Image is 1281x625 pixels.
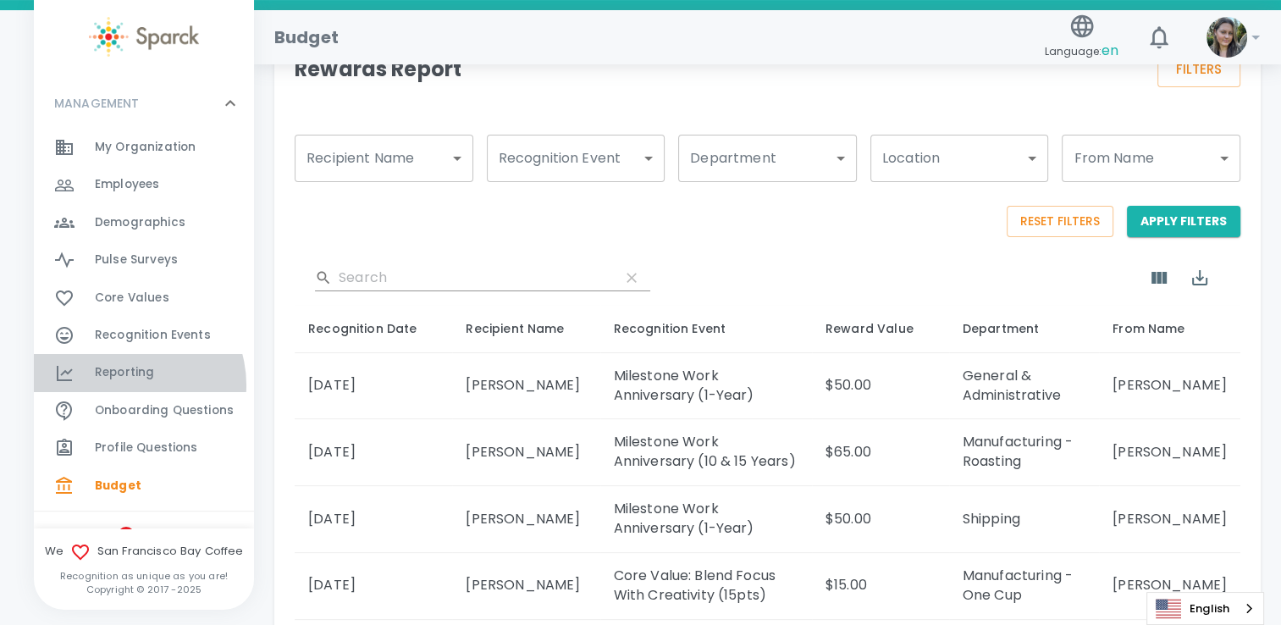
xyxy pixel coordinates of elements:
td: [DATE] [295,486,452,553]
a: Onboarding Questions [34,392,254,429]
td: Shipping [949,486,1099,553]
button: Language:en [1038,8,1125,68]
td: [PERSON_NAME] [452,486,599,553]
td: [PERSON_NAME] [1099,552,1240,619]
span: Budget [95,478,141,495]
span: Pulse Surveys [95,252,178,268]
div: CONTENT2 [34,512,254,562]
p: MANAGEMENT [54,95,140,112]
a: Demographics [34,204,254,241]
div: Recognition Event [614,318,798,339]
td: [PERSON_NAME] [1099,352,1240,419]
h1: Budget [274,24,339,51]
div: Recognition Date [308,318,439,339]
span: Recognition Events [95,327,211,344]
td: [PERSON_NAME] [452,419,599,486]
button: Apply Filters [1127,206,1240,237]
span: 2 [118,527,135,544]
span: My Organization [95,139,196,156]
span: We San Francisco Bay Coffee [34,542,254,562]
td: Milestone Work Anniversary (10 & 15 Years) [600,419,812,486]
button: Export [1179,257,1220,298]
div: From Name [1113,318,1227,339]
p: Copyright © 2017 - 2025 [34,583,254,596]
div: Language [1146,592,1264,625]
td: Manufacturing - Roasting [949,419,1099,486]
span: Reporting [95,364,154,381]
a: Budget [34,467,254,505]
img: Picture of Mackenzie [1206,17,1247,58]
span: Language: [1045,40,1118,63]
td: [PERSON_NAME] [1099,419,1240,486]
span: Onboarding Questions [95,402,234,419]
a: My Organization [34,129,254,166]
td: $65.00 [812,419,949,486]
button: Show Columns [1139,257,1179,298]
svg: Search [315,269,332,286]
span: en [1102,41,1118,60]
img: Sparck logo [89,17,199,57]
a: Profile Questions [34,429,254,467]
a: Pulse Surveys [34,241,254,279]
p: Recognition as unique as you are! [34,569,254,583]
td: Milestone Work Anniversary (1-Year) [600,486,812,553]
span: Demographics [95,214,185,231]
td: [PERSON_NAME] [452,352,599,419]
a: English [1147,593,1263,624]
td: [DATE] [295,352,452,419]
td: Milestone Work Anniversary (1-Year) [600,352,812,419]
td: [PERSON_NAME] [452,552,599,619]
a: Reporting [34,354,254,391]
div: Reward Value [825,318,936,339]
a: Recognition Events [34,317,254,354]
span: Core Values [95,290,169,307]
button: Filters [1157,52,1240,87]
span: Employees [95,176,159,193]
td: Manufacturing - One Cup [949,552,1099,619]
div: MANAGEMENT [34,129,254,512]
td: General & Administrative [949,352,1099,419]
aside: Language selected: English [1146,592,1264,625]
td: Core Value: Blend Focus With Creativity (15pts) [600,552,812,619]
td: [DATE] [295,552,452,619]
div: Recipient Name [466,318,586,339]
td: [DATE] [295,419,452,486]
a: Sparck logo [34,17,254,57]
span: Profile Questions [95,440,198,456]
button: Reset Filters [1007,206,1113,237]
td: [PERSON_NAME] [1099,486,1240,553]
div: Department [963,318,1085,339]
div: MANAGEMENT [34,78,254,129]
input: Search [339,264,606,291]
h4: Rewards Report [295,56,1151,83]
td: $50.00 [812,486,949,553]
td: $50.00 [812,352,949,419]
a: Employees [34,166,254,203]
td: $15.00 [812,552,949,619]
a: Core Values [34,279,254,317]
